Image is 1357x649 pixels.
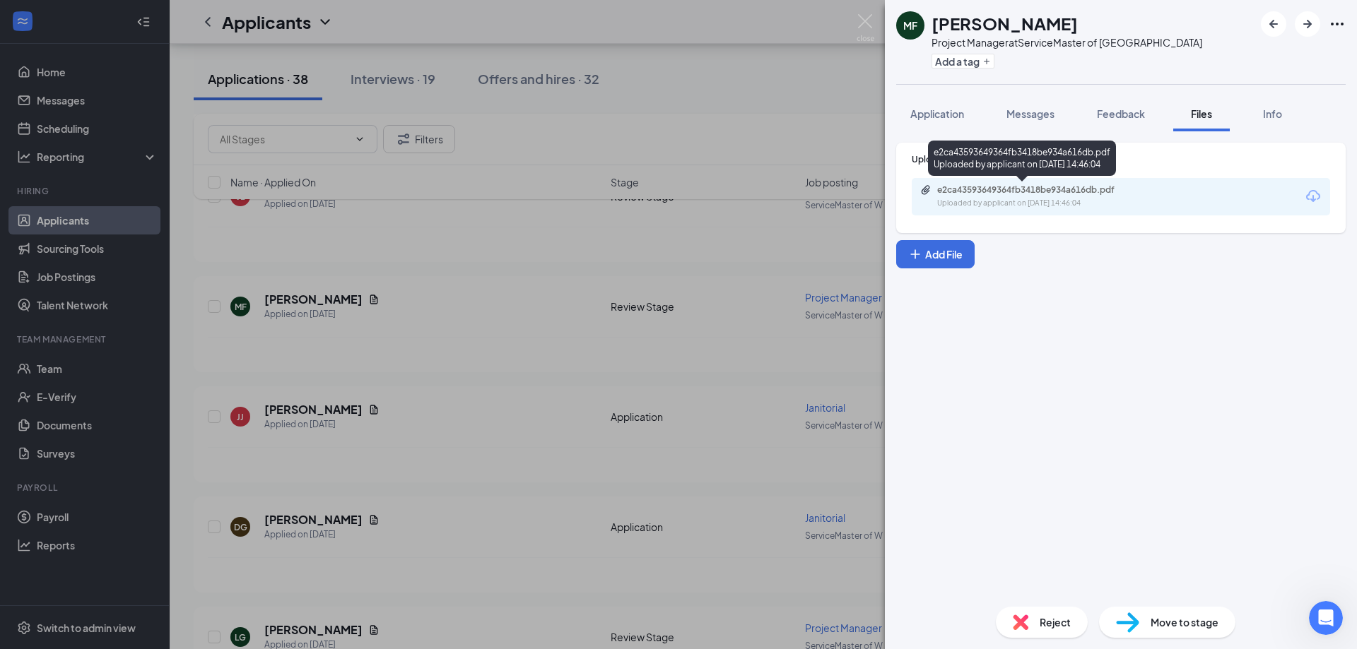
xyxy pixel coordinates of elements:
h1: [PERSON_NAME] [932,11,1078,35]
span: Messages [1006,107,1055,120]
svg: Plus [908,247,922,261]
span: Move to stage [1151,614,1218,630]
div: Upload Resume [912,153,1330,165]
button: ArrowLeftNew [1261,11,1286,37]
svg: Plus [982,57,991,66]
span: Info [1263,107,1282,120]
svg: Ellipses [1329,16,1346,32]
span: Feedback [1097,107,1145,120]
span: Application [910,107,964,120]
div: MF [903,18,917,32]
svg: ArrowLeftNew [1265,16,1282,32]
svg: Download [1305,188,1322,205]
div: Project Manager at ServiceMaster of [GEOGRAPHIC_DATA] [932,35,1202,49]
span: Reject [1040,614,1071,630]
svg: ArrowRight [1299,16,1316,32]
button: PlusAdd a tag [932,54,994,69]
div: e2ca43593649364fb3418be934a616db.pdf [937,184,1135,196]
svg: Paperclip [920,184,932,196]
a: Paperclipe2ca43593649364fb3418be934a616db.pdfUploaded by applicant on [DATE] 14:46:04 [920,184,1149,209]
div: e2ca43593649364fb3418be934a616db.pdf Uploaded by applicant on [DATE] 14:46:04 [928,141,1116,176]
button: Add FilePlus [896,240,975,268]
button: ArrowRight [1295,11,1320,37]
div: Uploaded by applicant on [DATE] 14:46:04 [937,198,1149,209]
iframe: Intercom live chat [1309,601,1343,635]
span: Files [1191,107,1212,120]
